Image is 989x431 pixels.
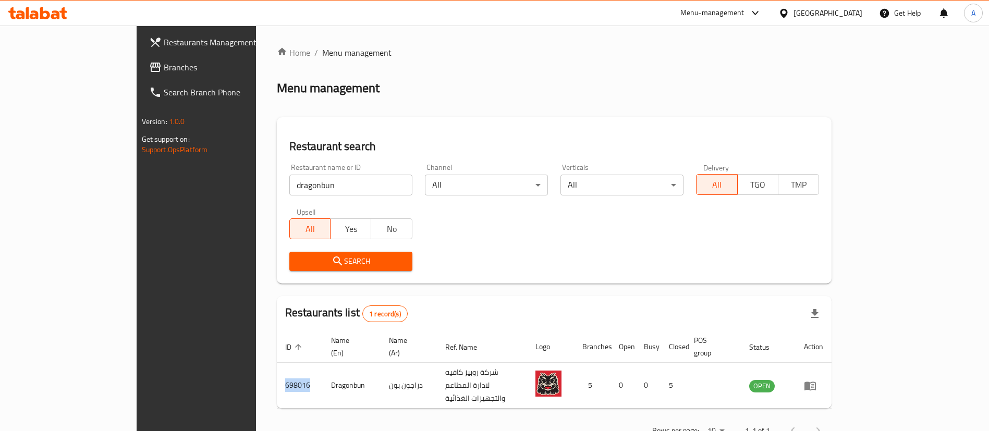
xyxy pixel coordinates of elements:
button: All [696,174,737,195]
label: Upsell [297,208,316,215]
th: Busy [636,331,661,363]
div: Export file [802,301,827,326]
th: Branches [574,331,611,363]
img: Dragonbun [535,371,561,397]
span: Name (En) [331,334,368,359]
a: Branches [141,55,302,80]
div: Total records count [362,305,408,322]
button: No [371,218,412,239]
th: Closed [661,331,686,363]
div: All [425,175,548,195]
span: Name (Ar) [389,334,424,359]
span: Get support on: [142,132,190,146]
h2: Restaurants list [285,305,408,322]
a: Search Branch Phone [141,80,302,105]
h2: Restaurant search [289,139,820,154]
td: دراجون بون [381,363,437,409]
span: Menu management [322,46,392,59]
a: Restaurants Management [141,30,302,55]
td: 0 [636,363,661,409]
span: Yes [335,221,367,237]
button: All [289,218,331,239]
div: Menu [804,379,823,392]
table: enhanced table [277,331,832,409]
button: Yes [330,218,371,239]
a: Support.OpsPlatform [142,143,208,156]
h2: Menu management [277,80,380,96]
span: Ref. Name [445,341,491,353]
th: Open [611,331,636,363]
span: 1.0.0 [169,115,185,128]
td: 5 [661,363,686,409]
span: 1 record(s) [363,309,407,319]
span: TMP [783,177,815,192]
span: All [701,177,733,192]
span: Branches [164,61,294,73]
td: شركة روبيز كافيه لادارة المطاعم والتجهيزات الغذائية [437,363,527,409]
td: Dragonbun [323,363,381,409]
span: A [971,7,975,19]
div: OPEN [749,380,775,392]
li: / [314,46,318,59]
span: Search [298,255,404,268]
span: Status [749,341,783,353]
span: TGO [742,177,774,192]
th: Logo [527,331,574,363]
span: No [375,221,408,237]
span: OPEN [749,380,775,392]
div: All [560,175,683,195]
input: Search for restaurant name or ID.. [289,175,412,195]
td: 0 [611,363,636,409]
span: Search Branch Phone [164,86,294,98]
div: [GEOGRAPHIC_DATA] [793,7,862,19]
button: Search [289,252,412,271]
span: Version: [142,115,167,128]
nav: breadcrumb [277,46,832,59]
button: TMP [778,174,819,195]
button: TGO [737,174,778,195]
td: 5 [574,363,611,409]
th: Action [796,331,832,363]
span: ID [285,341,305,353]
label: Delivery [703,164,729,171]
div: Menu-management [680,7,744,19]
span: POS group [694,334,729,359]
span: Restaurants Management [164,36,294,48]
span: All [294,221,326,237]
